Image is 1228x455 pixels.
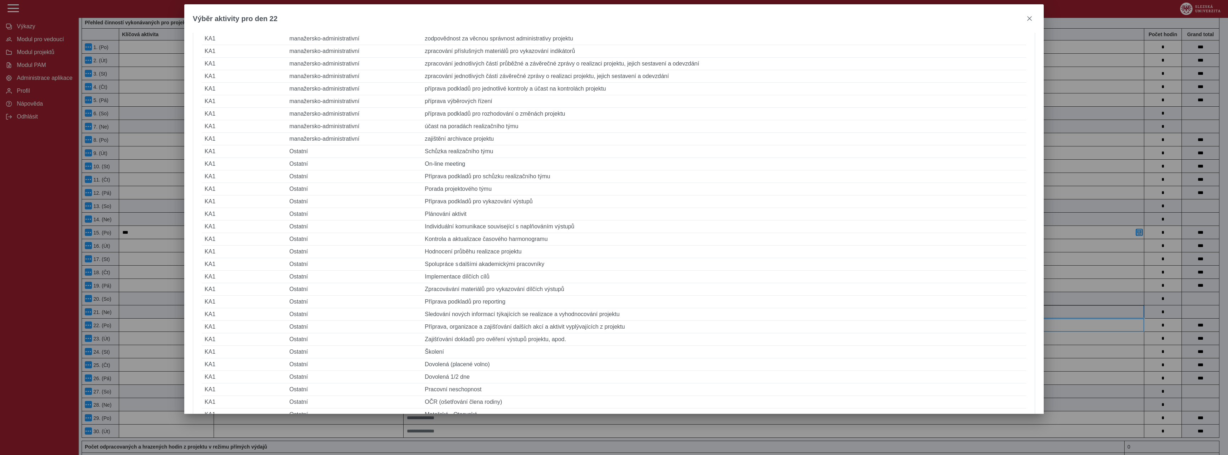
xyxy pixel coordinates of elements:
[202,83,287,95] td: KA1
[422,183,1026,195] td: Porada projektového týmu
[202,70,287,83] td: KA1
[202,321,287,333] td: KA1
[287,233,422,246] td: Ostatní
[202,45,287,58] td: KA1
[287,195,422,208] td: Ostatní
[202,283,287,296] td: KA1
[422,170,1026,183] td: Příprava podkladů pro schůzku realizačního týmu
[202,33,287,45] td: KA1
[287,95,422,108] td: manažersko-administrativní
[422,120,1026,133] td: účast na poradách realizačního týmu
[287,408,422,421] td: Ostatní
[202,183,287,195] td: KA1
[287,108,422,120] td: manažersko-administrativní
[202,108,287,120] td: KA1
[202,233,287,246] td: KA1
[422,45,1026,58] td: zpracování příslušných materiálů pro vykazování indikátorů
[202,208,287,221] td: KA1
[422,58,1026,70] td: zpracování jednotlivých částí průběžné a závěrečné zprávy o realizaci projektu, jejich sestavení ...
[422,145,1026,158] td: Schůzka realizačního týmu
[287,333,422,346] td: Ostatní
[202,258,287,271] td: KA1
[287,170,422,183] td: Ostatní
[422,408,1026,421] td: Mateřská - Otcovská
[422,233,1026,246] td: Kontrola a aktualizace časového harmonogramu
[422,158,1026,170] td: On-line meeting
[202,195,287,208] td: KA1
[287,283,422,296] td: Ostatní
[287,83,422,95] td: manažersko-administrativní
[422,346,1026,358] td: Školení
[287,246,422,258] td: Ostatní
[202,133,287,145] td: KA1
[287,45,422,58] td: manažersko-administrativní
[422,221,1026,233] td: Individuální komunikace související s naplňováním výstupů
[287,183,422,195] td: Ostatní
[287,321,422,333] td: Ostatní
[422,70,1026,83] td: zpracování jednotlivých částí závěrečné zprávy o realizaci projektu, jejich sestavení a odevzdání
[422,208,1026,221] td: Plánování aktivit
[287,383,422,396] td: Ostatní
[202,358,287,371] td: KA1
[202,371,287,383] td: KA1
[202,95,287,108] td: KA1
[287,70,422,83] td: manažersko-administrativní
[422,333,1026,346] td: Zajišťování dokladů pro ověření výstupů projektu, apod.
[422,383,1026,396] td: Pracovní neschopnost
[422,133,1026,145] td: zajištění archivace projektu
[422,283,1026,296] td: Zpracovávání materiálů pro vykazování dílčích výstupů
[193,15,278,23] span: Výběr aktivity pro den 22
[287,271,422,283] td: Ostatní
[202,120,287,133] td: KA1
[287,133,422,145] td: manažersko-administrativní
[287,208,422,221] td: Ostatní
[287,120,422,133] td: manažersko-administrativní
[422,33,1026,45] td: zodpovědnost za věcnou správnost administrativy projektu
[287,358,422,371] td: Ostatní
[202,170,287,183] td: KA1
[422,195,1026,208] td: Příprava podkladů pro vykazování výstupů
[202,346,287,358] td: KA1
[202,221,287,233] td: KA1
[202,145,287,158] td: KA1
[202,271,287,283] td: KA1
[287,371,422,383] td: Ostatní
[287,396,422,408] td: Ostatní
[287,346,422,358] td: Ostatní
[287,33,422,45] td: manažersko-administrativní
[422,83,1026,95] td: příprava podkladů pro jednotlivé kontroly a účast na kontrolách projektu
[287,308,422,321] td: Ostatní
[422,358,1026,371] td: Dovolená (placené volno)
[202,383,287,396] td: KA1
[287,221,422,233] td: Ostatní
[202,158,287,170] td: KA1
[422,246,1026,258] td: Hodnocení průběhu realizace projektu
[422,321,1026,333] td: Příprava, organizace a zajišťování dalších akcí a aktivit vyplývajících z projektu
[422,371,1026,383] td: Dovolená 1/2 dne
[422,308,1026,321] td: Sledování nových informací týkajících se realizace a vyhodnocování projektu
[202,333,287,346] td: KA1
[422,396,1026,408] td: OČR (ošetřování člena rodiny)
[202,246,287,258] td: KA1
[202,308,287,321] td: KA1
[422,258,1026,271] td: Spolupráce s dalšími akademickými pracovníky
[287,258,422,271] td: Ostatní
[287,145,422,158] td: Ostatní
[422,95,1026,108] td: příprava výběrových řízení
[1024,13,1035,24] button: close
[422,271,1026,283] td: Implementace dílčích cílů
[422,296,1026,308] td: Příprava podkladů pro reporting
[202,58,287,70] td: KA1
[422,108,1026,120] td: příprava podkladů pro rozhodování o změnách projektu
[287,158,422,170] td: Ostatní
[202,296,287,308] td: KA1
[202,408,287,421] td: KA1
[202,396,287,408] td: KA1
[287,58,422,70] td: manažersko-administrativní
[287,296,422,308] td: Ostatní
